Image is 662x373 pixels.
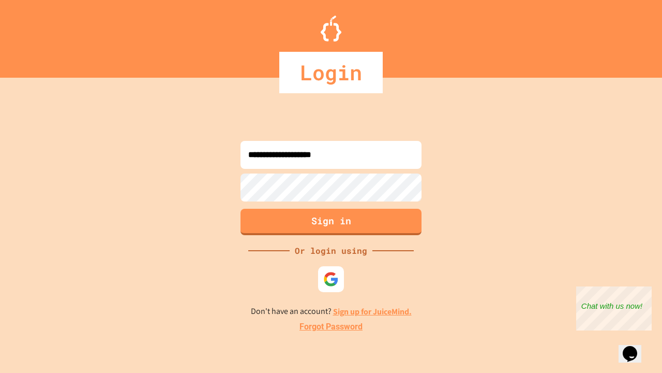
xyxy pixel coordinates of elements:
img: google-icon.svg [323,271,339,287]
iframe: chat widget [619,332,652,363]
a: Forgot Password [299,321,363,333]
p: Don't have an account? [251,305,412,318]
iframe: chat widget [576,286,652,331]
button: Sign in [240,209,422,235]
a: Sign up for JuiceMind. [333,306,412,317]
div: Login [279,52,383,93]
div: Or login using [290,245,372,257]
img: Logo.svg [321,16,341,41]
